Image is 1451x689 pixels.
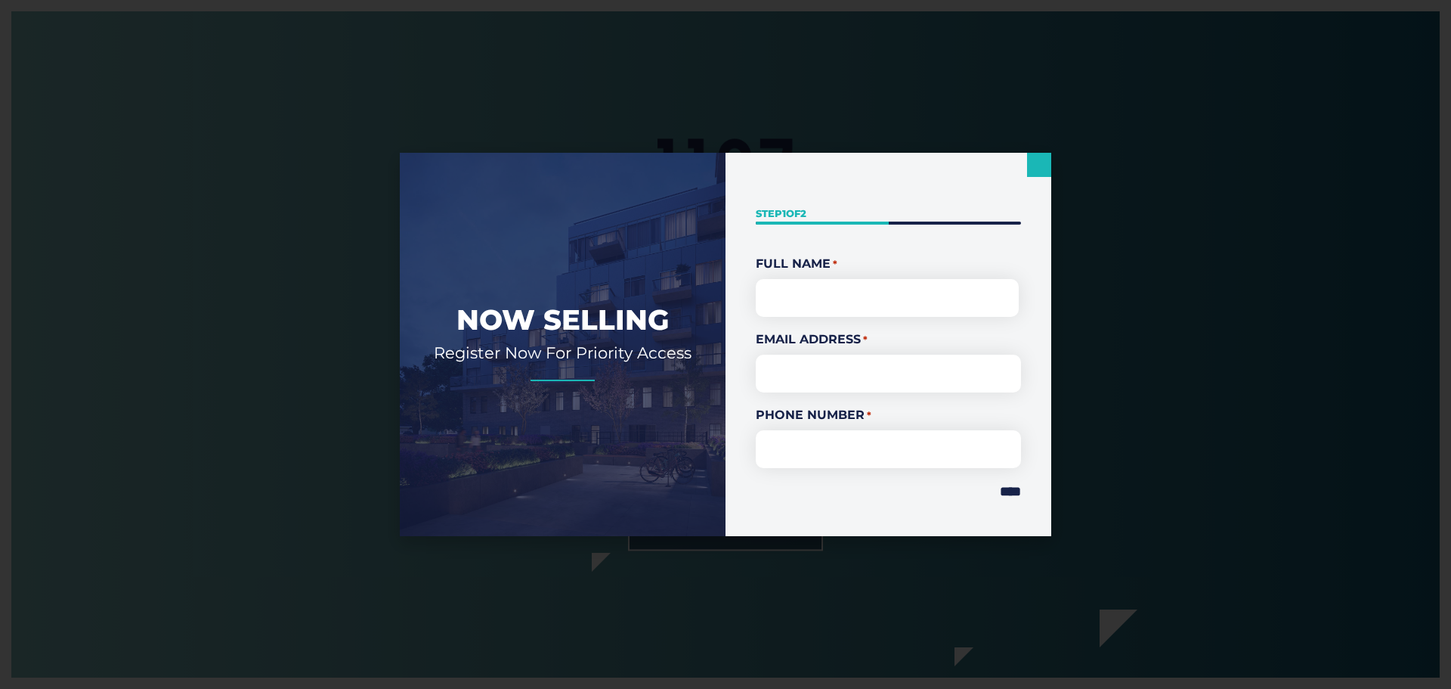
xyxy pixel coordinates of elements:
[756,406,1021,424] label: Phone Number
[422,302,703,338] h2: Now Selling
[756,331,1021,349] label: Email Address
[422,343,703,363] h2: Register Now For Priority Access
[756,255,1021,273] legend: Full Name
[782,207,786,219] span: 1
[1027,153,1051,177] a: Close
[800,207,806,219] span: 2
[756,206,1021,221] p: Step of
